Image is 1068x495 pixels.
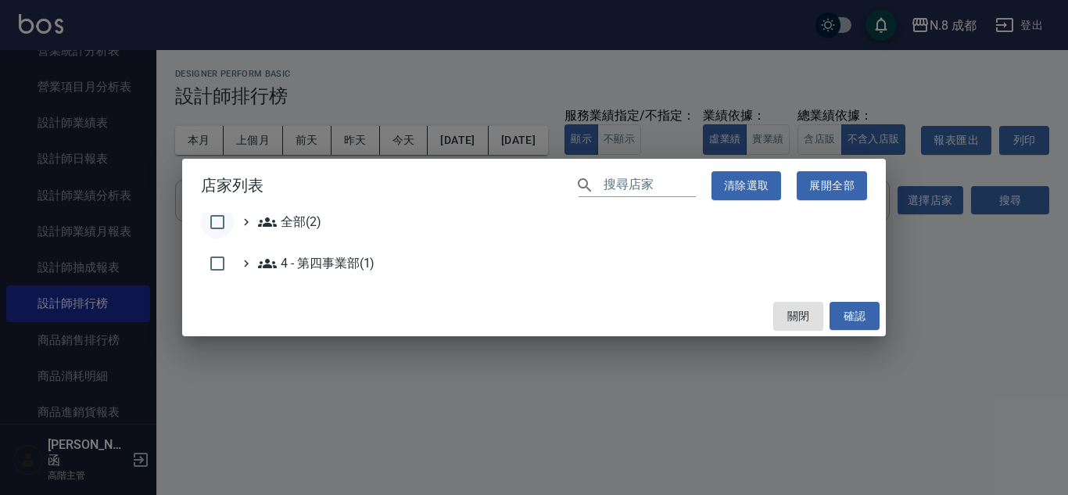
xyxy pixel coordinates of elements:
[258,254,375,273] span: 4 - 第四事業部(1)
[830,302,880,331] button: 確認
[773,302,823,331] button: 關閉
[258,213,321,231] span: 全部(2)
[604,174,696,197] input: 搜尋店家
[711,171,782,200] button: 清除選取
[797,171,867,200] button: 展開全部
[182,159,886,213] h2: 店家列表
